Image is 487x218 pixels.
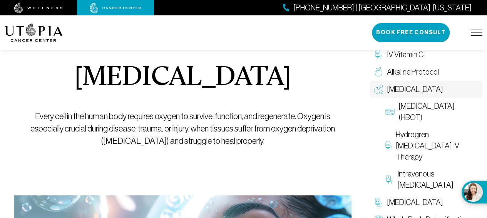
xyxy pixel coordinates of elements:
img: Hyperbaric Oxygen Therapy (HBOT) [385,107,395,116]
img: Hydrogren Peroxide IV Therapy [385,141,392,150]
img: cancer center [90,3,141,13]
a: [MEDICAL_DATA] [370,81,482,98]
a: [MEDICAL_DATA] (HBOT) [382,98,482,126]
span: Intravenous [MEDICAL_DATA] [397,168,479,191]
img: wellness [14,3,63,13]
a: Intravenous [MEDICAL_DATA] [382,165,482,194]
a: Hydrogren [MEDICAL_DATA] IV Therapy [382,126,482,165]
span: [PHONE_NUMBER] | [GEOGRAPHIC_DATA], [US_STATE] [293,2,472,13]
h1: [MEDICAL_DATA] [74,64,291,92]
a: [PHONE_NUMBER] | [GEOGRAPHIC_DATA], [US_STATE] [283,2,472,13]
span: [MEDICAL_DATA] [387,197,443,208]
img: IV Vitamin C [374,50,383,59]
img: Alkaline Protocol [374,67,383,77]
a: [MEDICAL_DATA] [370,194,482,211]
img: Oxygen Therapy [374,85,383,94]
p: Every cell in the human body requires oxygen to survive, function, and regenerate. Oxygen is espe... [29,110,336,147]
img: Chelation Therapy [374,198,383,207]
span: IV Vitamin C [387,49,423,60]
span: Hydrogren [MEDICAL_DATA] IV Therapy [396,129,479,162]
span: [MEDICAL_DATA] (HBOT) [398,101,479,123]
span: [MEDICAL_DATA] [387,84,443,95]
button: Book Free Consult [372,23,450,42]
span: Alkaline Protocol [387,67,439,78]
img: icon-hamburger [471,30,482,36]
a: Alkaline Protocol [370,63,482,81]
img: logo [5,23,63,42]
a: IV Vitamin C [370,46,482,63]
img: Intravenous Ozone Therapy [385,175,393,184]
